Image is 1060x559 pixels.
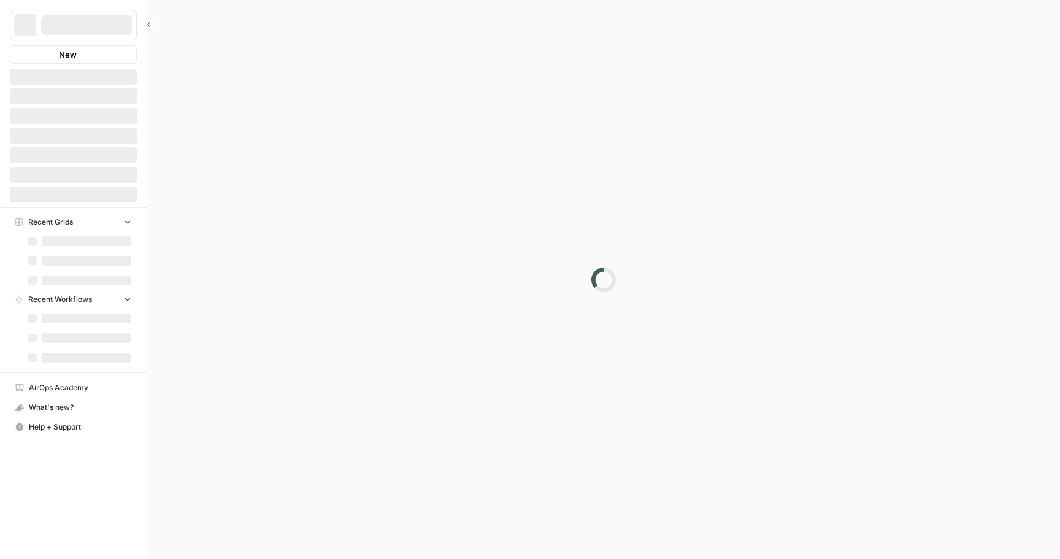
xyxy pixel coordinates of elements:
button: Recent Workflows [10,290,137,309]
a: AirOps Academy [10,378,137,398]
span: New [59,48,77,61]
button: Help + Support [10,417,137,437]
span: Recent Workflows [28,294,92,305]
span: AirOps Academy [29,382,131,393]
button: Recent Grids [10,213,137,231]
button: New [10,45,137,64]
span: Recent Grids [28,217,73,228]
button: What's new? [10,398,137,417]
div: What's new? [10,398,136,417]
span: Help + Support [29,422,131,433]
